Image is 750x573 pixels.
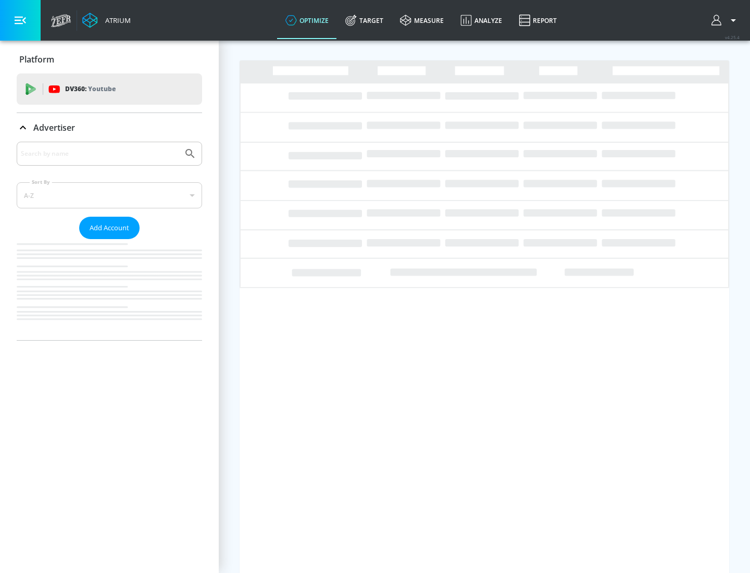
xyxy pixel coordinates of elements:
a: measure [392,2,452,39]
p: DV360: [65,83,116,95]
div: A-Z [17,182,202,208]
div: Platform [17,45,202,74]
button: Add Account [79,217,140,239]
label: Sort By [30,179,52,185]
a: Analyze [452,2,510,39]
div: Atrium [101,16,131,25]
div: DV360: Youtube [17,73,202,105]
a: Target [337,2,392,39]
span: v 4.25.4 [725,34,740,40]
a: optimize [277,2,337,39]
a: Report [510,2,565,39]
div: Advertiser [17,113,202,142]
p: Advertiser [33,122,75,133]
nav: list of Advertiser [17,239,202,340]
a: Atrium [82,13,131,28]
span: Add Account [90,222,129,234]
div: Advertiser [17,142,202,340]
p: Youtube [88,83,116,94]
input: Search by name [21,147,179,160]
p: Platform [19,54,54,65]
